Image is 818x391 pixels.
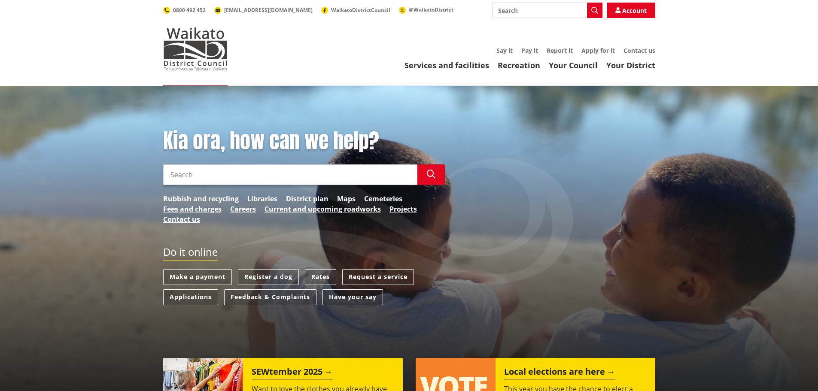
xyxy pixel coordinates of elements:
h2: SEWtember 2025 [252,367,333,379]
h2: Do it online [163,246,218,261]
a: Contact us [623,46,655,55]
input: Search input [163,164,417,185]
a: Current and upcoming roadworks [265,204,381,214]
input: Search input [493,3,602,18]
a: Make a payment [163,269,232,285]
a: Libraries [247,194,277,204]
a: Fees and charges [163,204,222,214]
a: Contact us [163,214,200,224]
a: Services and facilities [404,60,489,70]
img: Waikato District Council - Te Kaunihera aa Takiwaa o Waikato [163,27,228,70]
a: Projects [389,204,417,214]
a: Request a service [342,269,414,285]
a: Pay it [521,46,538,55]
h1: Kia ora, how can we help? [163,129,445,154]
a: Cemeteries [364,194,402,204]
span: @WaikatoDistrict [409,6,453,13]
a: Applications [163,289,218,305]
a: Rates [305,269,336,285]
h2: Local elections are here [504,367,615,379]
a: Apply for it [581,46,615,55]
a: Report it [547,46,573,55]
a: WaikatoDistrictCouncil [321,6,390,14]
a: Your Council [549,60,598,70]
a: Recreation [498,60,540,70]
a: @WaikatoDistrict [399,6,453,13]
a: Register a dog [238,269,299,285]
a: Your District [606,60,655,70]
a: 0800 492 452 [163,6,206,14]
span: WaikatoDistrictCouncil [331,6,390,14]
a: Careers [230,204,256,214]
span: [EMAIL_ADDRESS][DOMAIN_NAME] [224,6,313,14]
a: Rubbish and recycling [163,194,239,204]
a: [EMAIL_ADDRESS][DOMAIN_NAME] [214,6,313,14]
a: Feedback & Complaints [224,289,316,305]
a: Say it [496,46,513,55]
a: Have your say [322,289,383,305]
a: District plan [286,194,328,204]
span: 0800 492 452 [173,6,206,14]
a: Maps [337,194,356,204]
a: Account [607,3,655,18]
